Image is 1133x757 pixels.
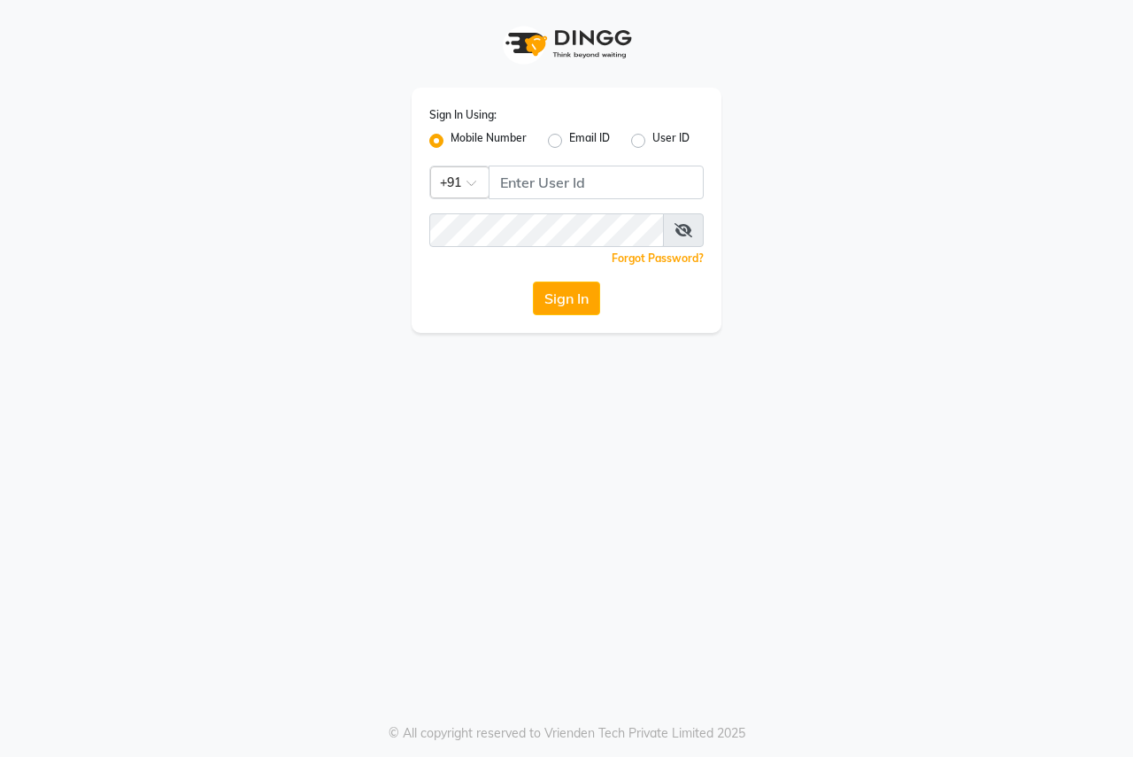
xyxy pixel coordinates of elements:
[429,213,664,247] input: Username
[612,251,704,265] a: Forgot Password?
[429,107,497,123] label: Sign In Using:
[489,166,704,199] input: Username
[451,130,527,151] label: Mobile Number
[652,130,690,151] label: User ID
[533,282,600,315] button: Sign In
[496,18,637,70] img: logo1.svg
[569,130,610,151] label: Email ID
